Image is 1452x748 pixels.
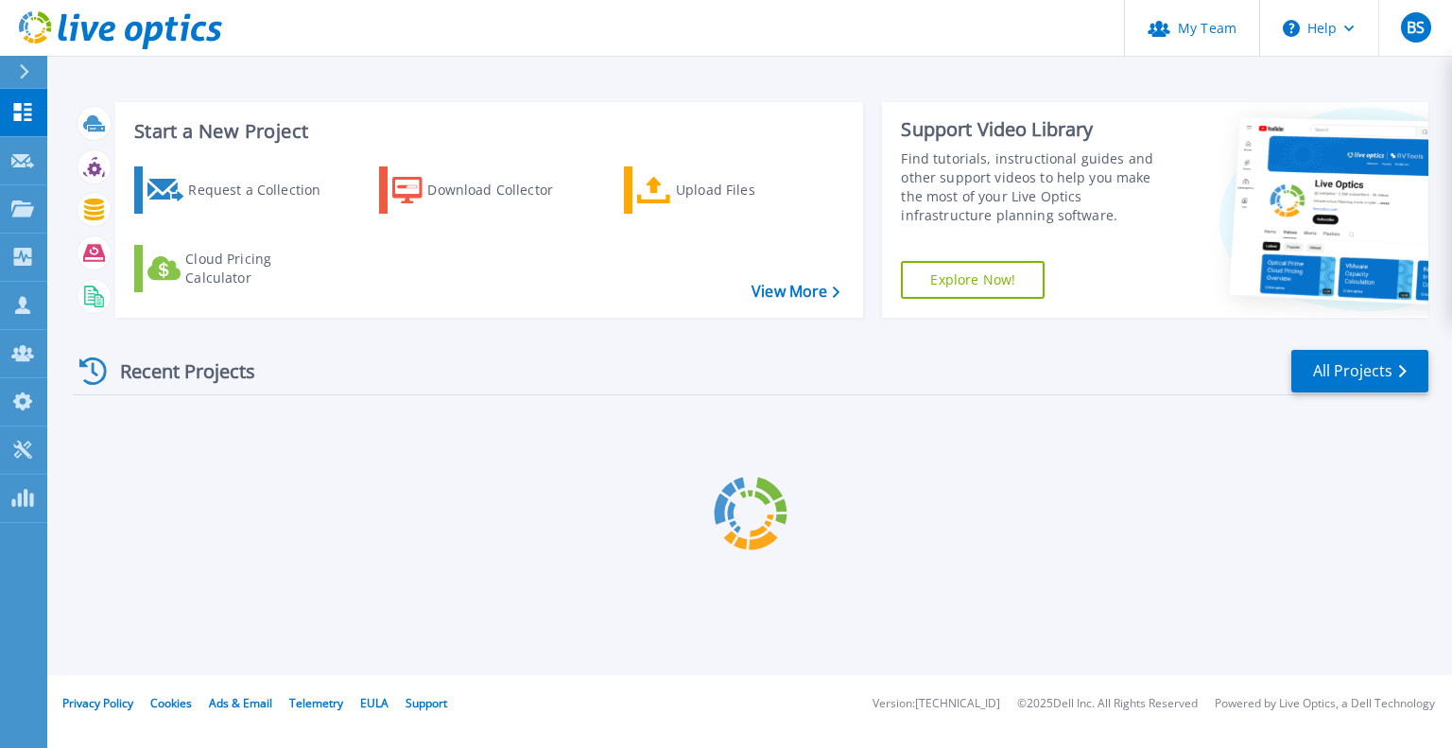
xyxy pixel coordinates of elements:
[150,695,192,711] a: Cookies
[624,166,835,214] a: Upload Files
[185,250,337,287] div: Cloud Pricing Calculator
[1017,698,1198,710] li: © 2025 Dell Inc. All Rights Reserved
[406,695,447,711] a: Support
[901,261,1045,299] a: Explore Now!
[1407,20,1425,35] span: BS
[427,171,579,209] div: Download Collector
[676,171,827,209] div: Upload Files
[73,348,281,394] div: Recent Projects
[209,695,272,711] a: Ads & Email
[360,695,389,711] a: EULA
[134,245,345,292] a: Cloud Pricing Calculator
[134,121,839,142] h3: Start a New Project
[62,695,133,711] a: Privacy Policy
[901,149,1175,225] div: Find tutorials, instructional guides and other support videos to help you make the most of your L...
[289,695,343,711] a: Telemetry
[1215,698,1435,710] li: Powered by Live Optics, a Dell Technology
[901,117,1175,142] div: Support Video Library
[188,171,339,209] div: Request a Collection
[134,166,345,214] a: Request a Collection
[1291,350,1428,392] a: All Projects
[379,166,590,214] a: Download Collector
[752,283,839,301] a: View More
[873,698,1000,710] li: Version: [TECHNICAL_ID]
